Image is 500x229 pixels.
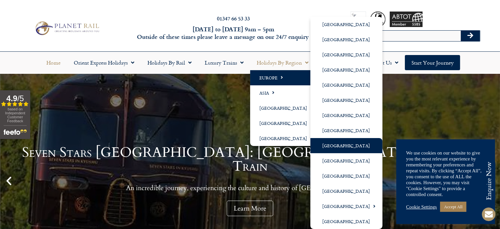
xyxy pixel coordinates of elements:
[310,108,382,123] a: [GEOGRAPHIC_DATA]
[135,25,332,41] h6: [DATE] to [DATE] 9am – 5pm Outside of these times please leave a message on our 24/7 enquiry serv...
[227,201,273,216] a: Learn More
[3,55,497,70] nav: Menu
[250,55,315,70] a: Holidays by Region
[250,85,320,100] a: Asia
[310,138,382,153] a: [GEOGRAPHIC_DATA]
[250,131,320,146] a: [GEOGRAPHIC_DATA]
[310,62,382,77] a: [GEOGRAPHIC_DATA]
[40,55,67,70] a: Home
[250,116,320,131] a: [GEOGRAPHIC_DATA]
[310,17,382,229] ul: Europe
[198,55,250,70] a: Luxury Trains
[16,184,484,192] p: An incredible journey, experiencing the culture and history of [GEOGRAPHIC_DATA].
[310,123,382,138] a: [GEOGRAPHIC_DATA]
[310,93,382,108] a: [GEOGRAPHIC_DATA]
[405,55,460,70] a: Start your Journey
[3,175,14,186] div: Previous slide
[310,17,382,32] a: [GEOGRAPHIC_DATA]
[250,100,320,116] a: [GEOGRAPHIC_DATA]
[217,14,250,22] a: 01347 66 53 33
[310,47,382,62] a: [GEOGRAPHIC_DATA]
[406,150,485,197] div: We use cookies on our website to give you the most relevant experience by remembering your prefer...
[310,153,382,168] a: [GEOGRAPHIC_DATA]
[440,202,466,212] a: Accept All
[364,55,405,70] a: About Us
[141,55,198,70] a: Holidays by Rail
[406,204,437,210] a: Cookie Settings
[310,32,382,47] a: [GEOGRAPHIC_DATA]
[461,31,480,41] button: Search
[67,55,141,70] a: Orient Express Holidays
[310,168,382,184] a: [GEOGRAPHIC_DATA]
[33,20,101,37] img: Planet Rail Train Holidays Logo
[310,199,382,214] a: [GEOGRAPHIC_DATA]
[310,77,382,93] a: [GEOGRAPHIC_DATA]
[310,184,382,199] a: [GEOGRAPHIC_DATA]
[16,146,484,173] h1: Seven Stars [GEOGRAPHIC_DATA]: [GEOGRAPHIC_DATA] by Luxury Train
[310,214,382,229] a: [GEOGRAPHIC_DATA]
[250,70,320,85] a: Europe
